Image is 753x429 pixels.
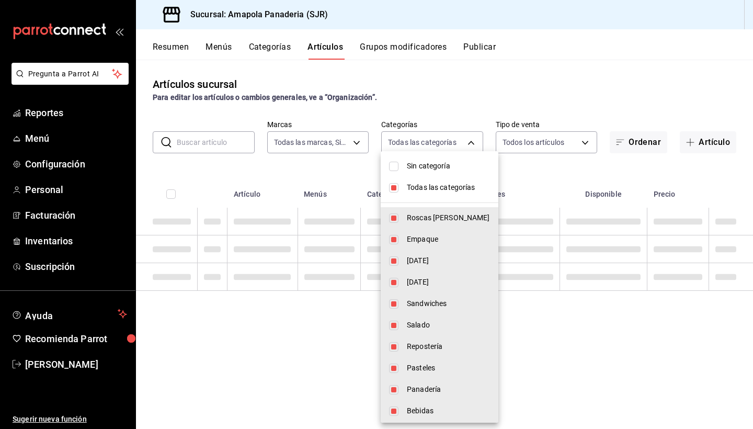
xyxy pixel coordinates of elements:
[407,341,490,352] span: Repostería
[407,277,490,288] span: [DATE]
[407,234,490,245] span: Empaque
[407,182,490,193] span: Todas las categorías
[407,405,490,416] span: Bebidas
[407,255,490,266] span: [DATE]
[407,320,490,331] span: Salado
[407,384,490,395] span: Panadería
[407,161,490,172] span: Sin categoría
[407,298,490,309] span: Sandwiches
[407,363,490,374] span: Pasteles
[407,212,490,223] span: Roscas [PERSON_NAME]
